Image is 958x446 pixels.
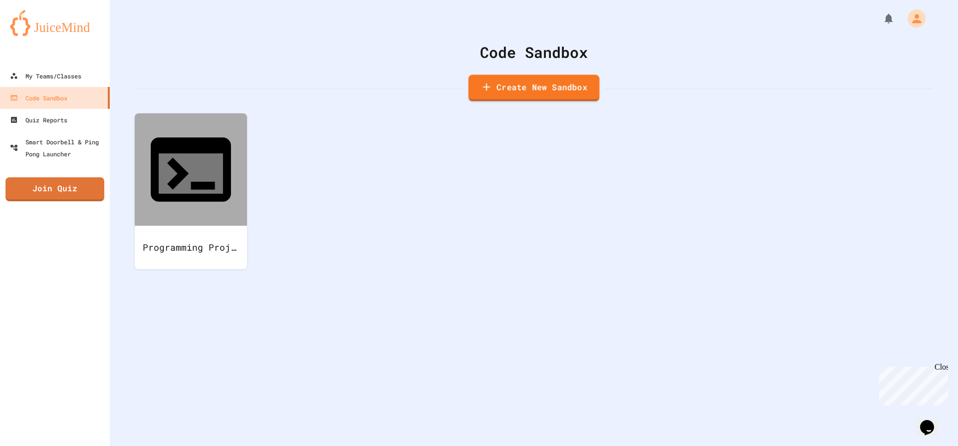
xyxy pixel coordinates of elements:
[864,10,897,27] div: My Notifications
[10,92,67,104] div: Code Sandbox
[10,114,67,126] div: Quiz Reports
[135,113,247,269] a: Programming Project 1.1
[10,136,106,160] div: Smart Doorbell & Ping Pong Launcher
[10,70,81,82] div: My Teams/Classes
[135,41,933,63] div: Code Sandbox
[10,10,100,36] img: logo-orange.svg
[135,226,247,269] div: Programming Project 1.1
[916,406,948,436] iframe: chat widget
[875,363,948,405] iframe: chat widget
[4,4,69,63] div: Chat with us now!Close
[5,177,104,201] a: Join Quiz
[469,75,600,101] a: Create New Sandbox
[897,7,928,30] div: My Account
